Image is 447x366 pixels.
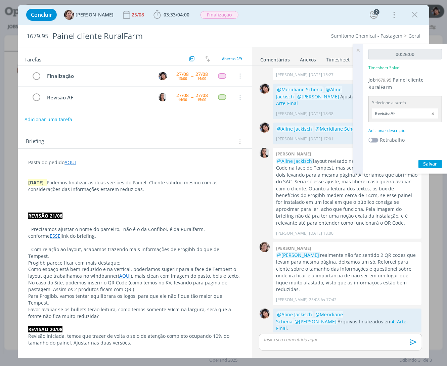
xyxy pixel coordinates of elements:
b: [PERSON_NAME] [276,151,311,157]
span: / [176,11,177,18]
span: @[PERSON_NAME] [277,252,319,258]
span: Painel cliente RuralFarm [368,77,423,90]
span: [DATE] 15:27 [309,72,334,78]
div: dialog [18,5,429,358]
span: Salvar [423,161,437,167]
p: Revisão iniciada, temos que trazer de volta o selo de atenção completo ocupando 10% do tamanho do... [28,333,241,346]
span: @[PERSON_NAME] [295,318,337,325]
p: Para Progibb, vamos tentar equilibrara os logos, para que ele não fique tão maior que Tempest. [28,293,241,306]
span: @Meridiane Schena [276,311,343,324]
img: C [159,93,167,101]
span: @Meridiane Schena [316,126,361,132]
span: [DATE] 18:38 [309,111,334,117]
button: 2 [368,9,379,20]
p: Pasta do pedido [28,159,241,166]
div: Revisão AF [44,93,152,102]
button: Finalização [200,11,239,19]
p: [PERSON_NAME] [276,297,308,303]
span: 25/08 às 17:42 [309,297,337,303]
span: @Meridiane Schena [277,86,323,93]
button: A[PERSON_NAME] [64,10,114,20]
div: 25/08 [132,12,145,17]
a: Job1679.95Painel cliente RuralFarm [368,77,423,90]
span: 04:00 [177,11,189,18]
img: C [260,148,270,158]
span: [DATE] 17:01 [309,136,334,142]
span: 03:33 [164,11,176,18]
span: -- [191,74,193,78]
span: @Aline Jackisch [277,158,312,164]
a: 4. Arte-Final [276,93,407,106]
span: @Aline Jackisch [276,86,342,99]
div: Finalização [44,72,152,80]
img: A [260,242,270,252]
button: Concluir [26,9,57,21]
div: Adicionar descrição [368,128,442,134]
p: [PERSON_NAME] [276,111,308,117]
strong: [DATE] - [28,179,47,186]
p: - Precisamos ajustar o nome do parceiro, não é o da Confiboi, é da Ruralfarm, conforme link do br... [28,226,241,239]
p: Ajustes em em . AFS em [276,86,418,107]
a: Geral [408,33,420,39]
strong: REVISÃO 20/08 [28,326,62,332]
span: [DATE] 18:00 [309,230,334,236]
a: AQUI [64,159,76,166]
p: [PERSON_NAME] [276,136,308,142]
div: 15:00 [197,98,206,101]
img: arrow-down-up.svg [205,56,210,62]
p: Ajustes em . [276,126,418,132]
img: E [159,72,167,80]
a: Sumitomo Chemical - Pastagem [331,33,402,39]
span: Concluir [31,12,52,17]
strong: REVISÃO 21/08 [28,213,62,219]
div: Selecione a tarefa [372,100,438,106]
span: -- [191,95,193,99]
div: 27/08 [176,93,189,98]
span: 1679.95 [27,33,48,40]
span: [PERSON_NAME] [76,12,114,17]
label: Retrabalho [380,136,405,143]
p: - Com relação ao layout, acabamos trazendo mais informações de Progibb do que de Tempest. [28,246,241,260]
span: Finalização [200,11,238,19]
a: 4. Arte-Final [276,318,408,331]
button: E [158,71,168,81]
p: Progibb parece ficar com mais destaque; [28,260,241,266]
button: 03:33/04:00 [152,9,191,20]
span: Tarefas [25,55,41,63]
div: 2 [374,9,379,15]
span: Abertas 2/9 [222,56,242,61]
p: Como espaço está bem reduzido e na vertical, poderíamos sugerir para a face de Tempest o layout q... [28,266,241,293]
div: 14:00 [197,77,206,80]
img: E [260,84,270,94]
span: @Aline Jackisch [277,311,312,318]
p: [PERSON_NAME] [276,72,308,78]
p: Podemos finalizar as duas versões do Painel. Cliente validou mesmo com as considerações das infor... [28,179,241,193]
b: [PERSON_NAME] [276,245,311,251]
p: [PERSON_NAME] [276,230,308,236]
span: @Aline Jackisch [277,126,312,132]
div: 27/08 [195,72,208,77]
a: Timesheet [326,53,350,63]
a: AQUI [119,273,131,279]
span: 1679.95 [376,77,391,83]
div: Anexos [300,56,316,63]
a: ESSE [50,233,60,239]
img: A [64,10,74,20]
img: E [260,123,270,133]
p: Favor avaliar se os bullets terão leitura, como temos somente 50cm na largura, será que a fotnte ... [28,306,241,320]
p: realmente não faz sentido 2 QR codes que levam para mesma página, deixamos um só. Reforcei para c... [276,252,418,293]
p: Timesheet Salvo! [368,65,400,71]
span: Briefing [26,137,44,146]
button: C [158,92,168,102]
div: 27/08 [195,93,208,98]
span: @[PERSON_NAME] [298,93,340,100]
a: Comentários [260,53,290,63]
div: 13:00 [178,77,187,80]
img: E [260,309,270,319]
button: Salvar [418,160,442,168]
div: 27/08 [176,72,189,77]
p: Arquivos finalizados em . [276,311,418,332]
p: layout revisado na pasta . Faltou QR Code na face do Tempest, mas será que faz sentido termos os ... [276,158,418,226]
button: Adicionar uma tarefa [24,113,73,126]
div: Painel cliente RuralFarm [50,28,254,44]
